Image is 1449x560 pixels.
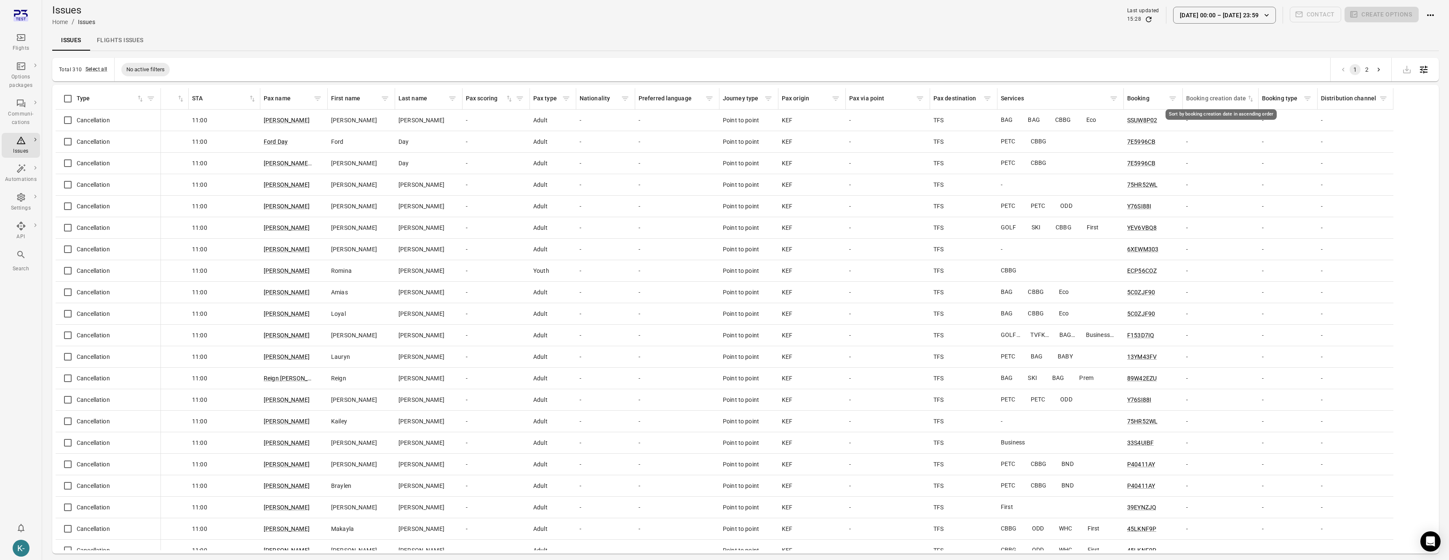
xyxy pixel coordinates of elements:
[446,92,459,105] button: Filter by pax last name
[1087,223,1111,232] span: First
[782,202,792,210] span: KEF
[762,92,775,105] button: Filter by pax journey type
[849,94,914,103] div: Pax via point
[639,288,716,296] div: -
[264,547,310,554] a: [PERSON_NAME]
[2,218,40,244] a: API
[331,159,377,167] span: [PERSON_NAME]
[723,137,759,146] span: Point to point
[77,245,110,253] span: Cancellation
[466,245,527,253] div: -
[466,159,527,167] div: -
[1127,15,1141,24] div: 15:28
[264,482,310,489] a: [PERSON_NAME]
[782,159,792,167] span: KEF
[533,202,548,210] span: Adult
[1186,137,1255,146] div: -
[192,137,207,146] span: 11:00
[914,92,926,105] button: Filter by pax via points
[933,288,944,296] span: TFS
[1144,15,1153,24] button: Refresh data
[1001,159,1027,167] span: PETC
[398,94,446,103] div: Last name
[933,223,944,232] span: TFS
[1028,116,1051,124] span: BAG
[703,92,716,105] span: Filter by pax preferred language
[1055,116,1083,124] span: CBBG
[398,159,409,167] span: Day
[2,161,40,186] a: Automations
[86,65,107,74] button: Select all
[2,133,40,158] a: Issues
[1001,116,1024,124] span: BAG
[981,92,994,105] span: Filter by pax destination
[1321,245,1390,253] div: -
[77,202,110,210] span: Cancellation
[264,525,310,532] a: [PERSON_NAME]
[77,94,136,103] div: Type
[619,92,631,105] span: Filter by pax nationality
[331,137,344,146] span: Ford
[264,375,326,382] a: Reign [PERSON_NAME]
[5,233,37,241] div: API
[1127,94,1166,103] div: Booking
[398,202,444,210] span: [PERSON_NAME]
[1031,137,1059,146] span: CBBG
[1186,267,1255,275] div: -
[580,137,632,146] div: -
[192,94,248,103] div: STA
[1127,160,1155,167] a: 7E5996CB
[466,94,505,103] div: Pax scoring
[933,202,944,210] span: TFS
[1301,92,1314,105] span: Filter by pax booking type
[331,94,379,103] div: First name
[723,180,759,189] span: Point to point
[1001,180,1120,189] div: -
[1127,504,1156,511] a: 39EYNZJQ
[264,439,310,446] a: [PERSON_NAME]
[264,246,310,253] a: [PERSON_NAME]
[192,116,207,124] span: 11:00
[580,288,632,296] div: -
[466,137,527,146] div: -
[580,245,632,253] div: -
[331,116,377,124] span: [PERSON_NAME]
[1127,117,1157,124] a: SSUW8P02
[1321,94,1377,103] div: Distribution channel
[466,94,513,103] span: Pax scoring
[264,353,310,360] a: [PERSON_NAME]
[1127,310,1155,317] a: 5C0ZJF90
[192,159,207,167] span: 11:00
[1127,525,1156,532] a: 45LKNF9P
[1262,116,1314,124] div: -
[723,245,759,253] span: Point to point
[466,288,527,296] div: -
[533,267,549,275] span: Youth
[264,332,310,339] a: [PERSON_NAME]
[639,159,716,167] div: -
[1321,137,1390,146] div: -
[13,520,29,536] button: Notifications
[723,288,759,296] span: Point to point
[192,94,257,103] span: STA
[1001,266,1029,275] span: CBBG
[1166,92,1179,105] button: Filter by booking
[782,288,792,296] span: KEF
[1262,202,1314,210] div: -
[2,30,40,55] a: Flights
[533,137,548,146] span: Adult
[1127,181,1158,188] a: 75HR52WL
[1186,223,1255,232] div: -
[77,116,110,124] span: Cancellation
[1127,332,1154,339] a: F153D7IQ
[782,245,792,253] span: KEF
[77,267,110,275] span: Cancellation
[331,288,348,296] span: Amias
[398,180,444,189] span: [PERSON_NAME]
[782,137,792,146] span: KEF
[1377,92,1390,105] button: Filter by booking distribution channel
[13,540,29,557] div: K-
[77,137,110,146] span: Cancellation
